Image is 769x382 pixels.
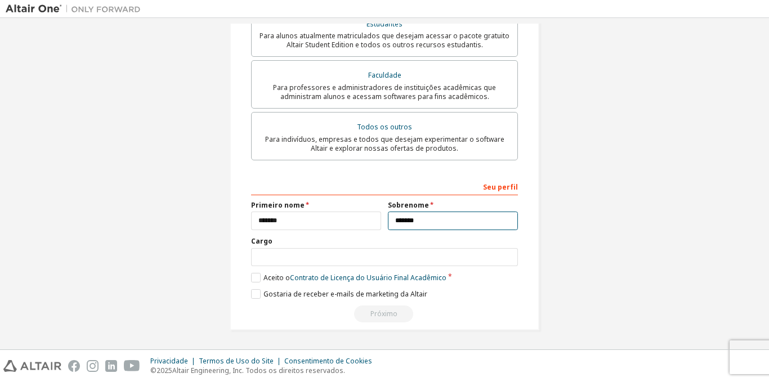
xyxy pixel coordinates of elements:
img: facebook.svg [68,360,80,372]
div: Read and acccept EULA to continue [251,305,518,322]
img: linkedin.svg [105,360,117,372]
font: Contrato de Licença do Usuário Final [290,273,409,282]
font: Cargo [251,236,272,246]
font: © [150,366,157,375]
font: Para professores e administradores de instituições acadêmicas que administram alunos e acessam so... [273,83,496,101]
font: Estudantes [366,19,403,29]
img: Altair Um [6,3,146,15]
font: Privacidade [150,356,188,366]
font: 2025 [157,366,172,375]
font: Acadêmico [410,273,446,282]
font: Aceito o [263,273,290,282]
font: Termos de Uso do Site [199,356,274,366]
font: Primeiro nome [251,200,305,210]
font: Consentimento de Cookies [284,356,372,366]
font: Para alunos atualmente matriculados que desejam acessar o pacote gratuito Altair Student Edition ... [260,31,509,50]
img: youtube.svg [124,360,140,372]
font: Para indivíduos, empresas e todos que desejam experimentar o software Altair e explorar nossas of... [265,134,504,153]
img: altair_logo.svg [3,360,61,372]
font: Sobrenome [388,200,429,210]
img: instagram.svg [87,360,99,372]
font: Altair Engineering, Inc. Todos os direitos reservados. [172,366,345,375]
font: Todos os outros [357,122,412,132]
font: Faculdade [368,70,401,80]
font: Seu perfil [483,182,518,192]
font: Gostaria de receber e-mails de marketing da Altair [263,289,427,299]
